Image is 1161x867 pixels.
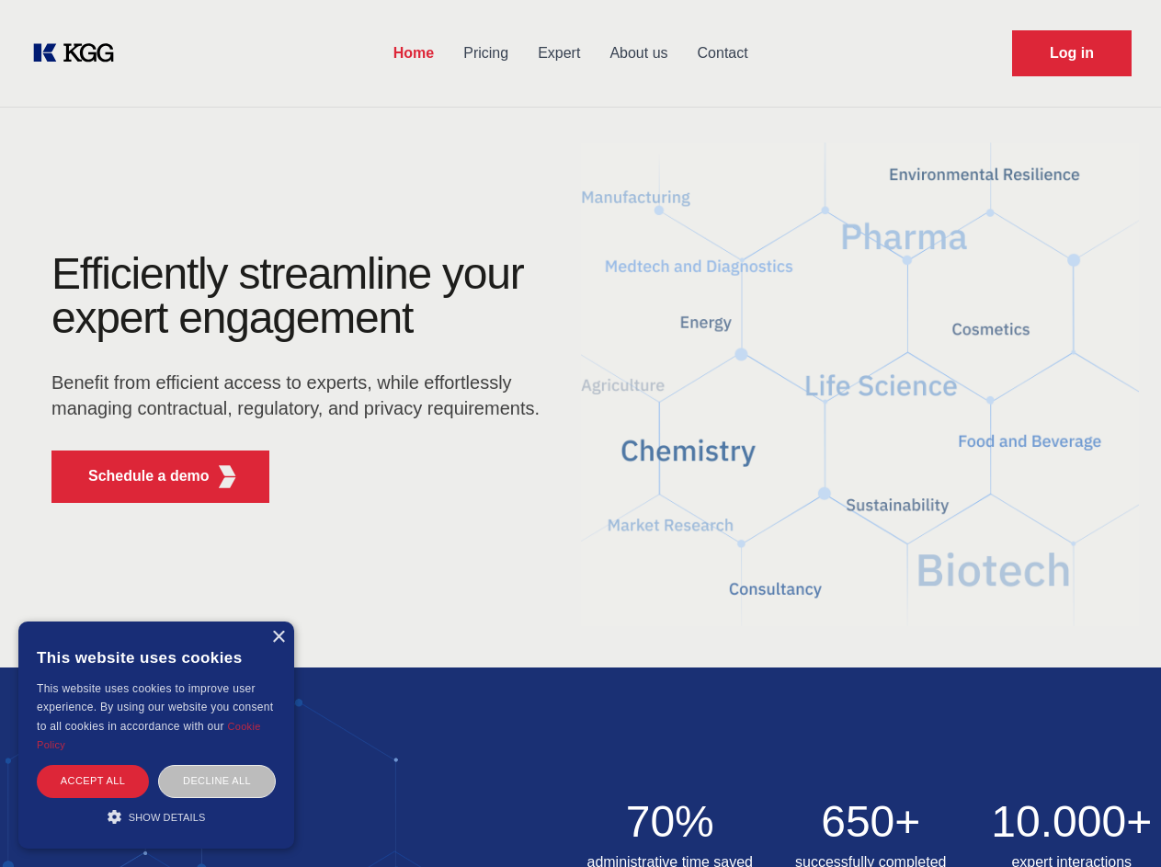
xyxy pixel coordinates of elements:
h2: 650+ [781,800,961,844]
a: Home [379,29,449,77]
a: Expert [523,29,595,77]
a: KOL Knowledge Platform: Talk to Key External Experts (KEE) [29,39,129,68]
a: Request Demo [1012,30,1132,76]
h1: Efficiently streamline your expert engagement [51,252,552,340]
div: Accept all [37,765,149,797]
h2: 70% [581,800,760,844]
a: About us [595,29,682,77]
p: Benefit from efficient access to experts, while effortlessly managing contractual, regulatory, an... [51,370,552,421]
img: KGG Fifth Element RED [581,120,1140,649]
p: Schedule a demo [88,465,210,487]
div: This website uses cookies [37,635,276,679]
div: Show details [37,807,276,826]
a: Contact [683,29,763,77]
span: This website uses cookies to improve user experience. By using our website you consent to all coo... [37,682,273,733]
iframe: Chat Widget [1069,779,1161,867]
img: KGG Fifth Element RED [216,465,239,488]
a: Cookie Policy [37,721,261,750]
button: Schedule a demoKGG Fifth Element RED [51,451,269,503]
a: Pricing [449,29,523,77]
div: Close [271,631,285,645]
div: Decline all [158,765,276,797]
span: Show details [129,812,206,823]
